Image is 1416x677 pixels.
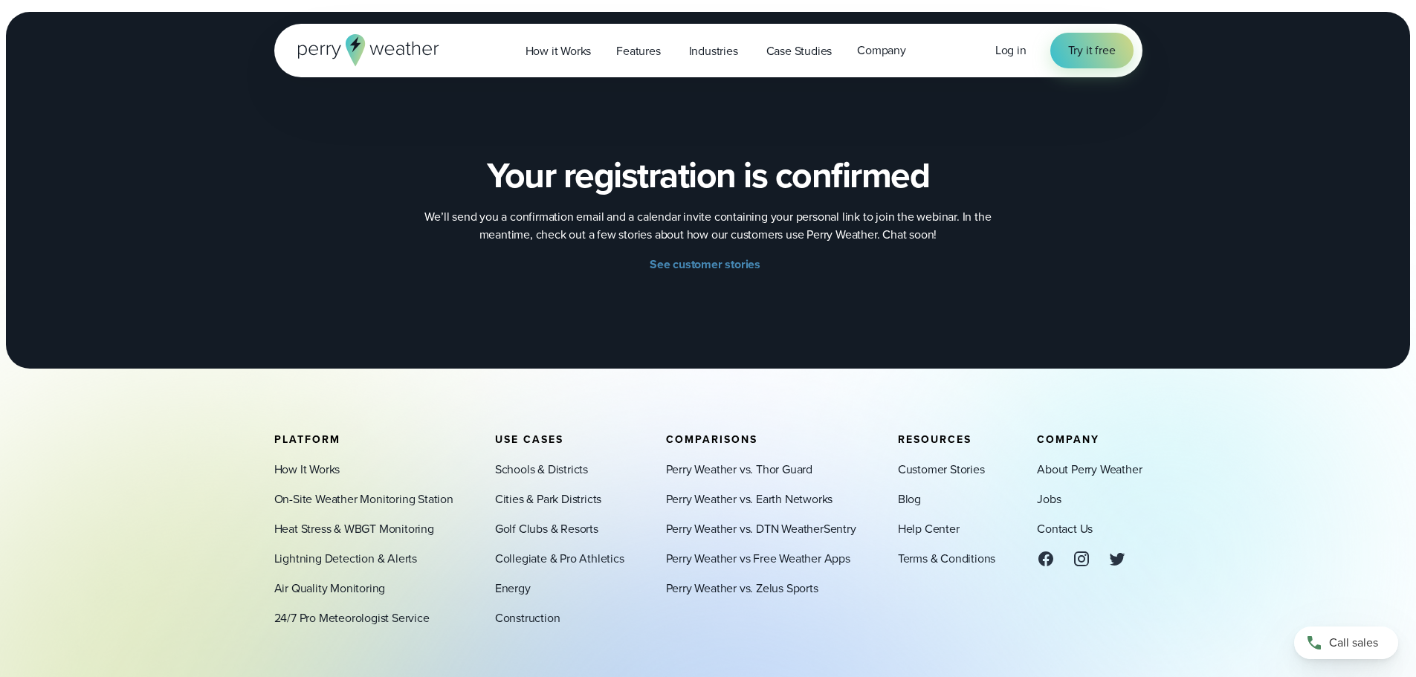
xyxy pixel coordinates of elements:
span: Use Cases [495,432,563,447]
a: Log in [995,42,1027,59]
a: Lightning Detection & Alerts [274,550,417,568]
a: How It Works [274,461,340,479]
a: Case Studies [754,36,845,66]
span: Call sales [1329,634,1378,652]
a: How it Works [513,36,604,66]
a: See customer stories [650,256,766,273]
a: Blog [898,490,921,508]
span: Resources [898,432,972,447]
a: Help Center [898,520,960,538]
span: Comparisons [666,432,757,447]
a: Energy [495,580,531,597]
a: Cities & Park Districts [495,490,601,508]
a: On-Site Weather Monitoring Station [274,490,453,508]
span: Company [1037,432,1099,447]
a: Perry Weather vs. Thor Guard [666,461,812,479]
a: Jobs [1037,490,1061,508]
a: Call sales [1294,626,1398,659]
span: Case Studies [766,42,833,60]
a: Collegiate & Pro Athletics [495,550,624,568]
h2: Your registration is confirmed [487,155,929,196]
a: Perry Weather vs. Zelus Sports [666,580,818,597]
a: Customer Stories [898,461,985,479]
span: See customer stories [650,256,760,273]
a: Perry Weather vs. DTN WeatherSentry [666,520,856,538]
span: Try it free [1068,42,1116,59]
a: Terms & Conditions [898,550,995,568]
a: Perry Weather vs. Earth Networks [666,490,833,508]
a: 24/7 Pro Meteorologist Service [274,609,430,627]
a: Air Quality Monitoring [274,580,386,597]
a: Golf Clubs & Resorts [495,520,598,538]
span: Features [616,42,660,60]
a: About Perry Weather [1037,461,1142,479]
span: How it Works [526,42,592,60]
a: Schools & Districts [495,461,588,479]
a: Contact Us [1037,520,1093,538]
span: Platform [274,432,340,447]
a: Perry Weather vs Free Weather Apps [666,550,850,568]
a: Try it free [1050,33,1134,68]
p: We’ll send you a confirmation email and a calendar invite containing your personal link to join t... [411,208,1006,244]
span: Industries [689,42,738,60]
a: Heat Stress & WBGT Monitoring [274,520,434,538]
span: Company [857,42,906,59]
a: Construction [495,609,560,627]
